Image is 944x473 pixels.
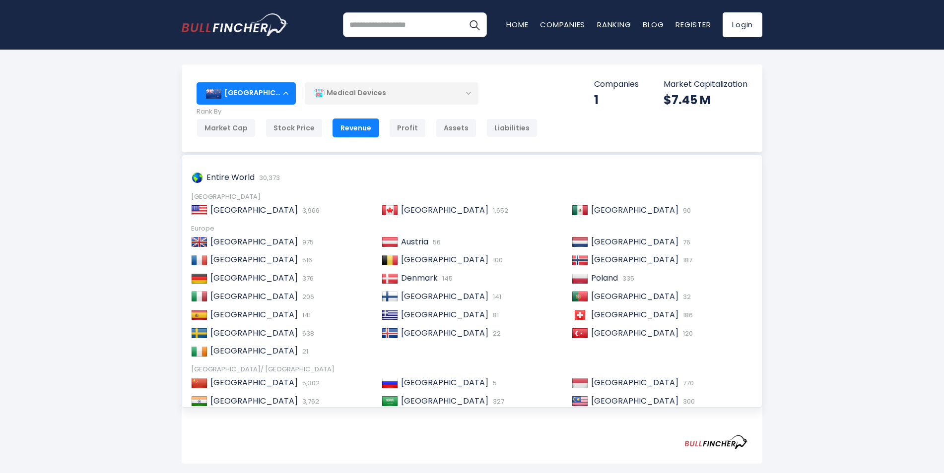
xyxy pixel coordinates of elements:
span: Poland [591,272,618,284]
span: 56 [430,237,441,247]
span: [GEOGRAPHIC_DATA] [210,291,298,302]
div: Medical Devices [305,82,478,105]
span: [GEOGRAPHIC_DATA] [591,377,678,388]
span: 5 [490,378,497,388]
span: [GEOGRAPHIC_DATA] [210,309,298,320]
span: [GEOGRAPHIC_DATA] [210,254,298,265]
span: [GEOGRAPHIC_DATA] [401,291,488,302]
span: [GEOGRAPHIC_DATA] [591,395,678,407]
span: Denmark [401,272,438,284]
span: 145 [440,274,453,283]
span: 141 [300,310,311,320]
div: Market Cap [197,118,256,137]
span: [GEOGRAPHIC_DATA] [591,309,678,320]
span: 975 [300,237,314,247]
span: [GEOGRAPHIC_DATA] [591,204,678,216]
span: [GEOGRAPHIC_DATA] [401,254,488,265]
div: 1 [594,92,639,108]
span: 76 [680,237,690,247]
div: Profit [389,118,426,137]
a: Register [675,19,711,30]
span: [GEOGRAPHIC_DATA] [591,327,678,339]
span: 186 [680,310,693,320]
span: 187 [680,255,692,265]
a: Ranking [597,19,631,30]
span: [GEOGRAPHIC_DATA] [210,377,298,388]
span: [GEOGRAPHIC_DATA] [401,309,488,320]
span: 32 [680,292,691,301]
span: 1,652 [490,206,508,215]
span: [GEOGRAPHIC_DATA] [210,395,298,407]
div: Revenue [333,118,379,137]
p: Companies [594,79,639,90]
span: 22 [490,329,501,338]
a: Home [506,19,528,30]
span: [GEOGRAPHIC_DATA] [210,272,298,284]
div: Liabilities [486,118,538,137]
span: 141 [490,292,501,301]
span: 21 [300,347,308,356]
span: 5,302 [300,378,320,388]
a: Go to homepage [182,13,288,36]
p: Market Capitalization [664,79,747,90]
div: $7.45 M [664,92,747,108]
div: [GEOGRAPHIC_DATA] [197,82,296,104]
span: [GEOGRAPHIC_DATA] [210,204,298,216]
span: 120 [680,329,693,338]
span: 90 [680,206,691,215]
span: 3,966 [300,206,320,215]
a: Companies [540,19,585,30]
span: [GEOGRAPHIC_DATA] [401,377,488,388]
span: [GEOGRAPHIC_DATA] [210,327,298,339]
span: Austria [401,236,428,247]
div: [GEOGRAPHIC_DATA] [191,193,753,201]
span: [GEOGRAPHIC_DATA] [591,291,678,302]
p: Rank By [197,108,538,116]
button: Search [462,12,487,37]
span: 327 [490,397,504,406]
a: Blog [643,19,664,30]
div: Assets [436,118,476,137]
span: 638 [300,329,314,338]
span: 335 [620,274,634,283]
img: bullfincher logo [182,13,288,36]
div: Europe [191,225,753,233]
span: 100 [490,255,503,265]
span: 81 [490,310,499,320]
span: Entire World [206,172,255,183]
span: [GEOGRAPHIC_DATA] [401,204,488,216]
span: [GEOGRAPHIC_DATA] [591,254,678,265]
span: 206 [300,292,314,301]
span: 30,373 [257,173,280,182]
div: Stock Price [266,118,323,137]
span: 3,762 [300,397,319,406]
span: 770 [680,378,694,388]
span: 516 [300,255,312,265]
span: [GEOGRAPHIC_DATA] [210,345,298,356]
span: [GEOGRAPHIC_DATA] [401,395,488,407]
span: 376 [300,274,314,283]
a: Login [723,12,762,37]
span: [GEOGRAPHIC_DATA] [210,236,298,247]
div: [GEOGRAPHIC_DATA]/ [GEOGRAPHIC_DATA] [191,365,753,374]
span: 300 [680,397,695,406]
span: [GEOGRAPHIC_DATA] [591,236,678,247]
span: [GEOGRAPHIC_DATA] [401,327,488,339]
